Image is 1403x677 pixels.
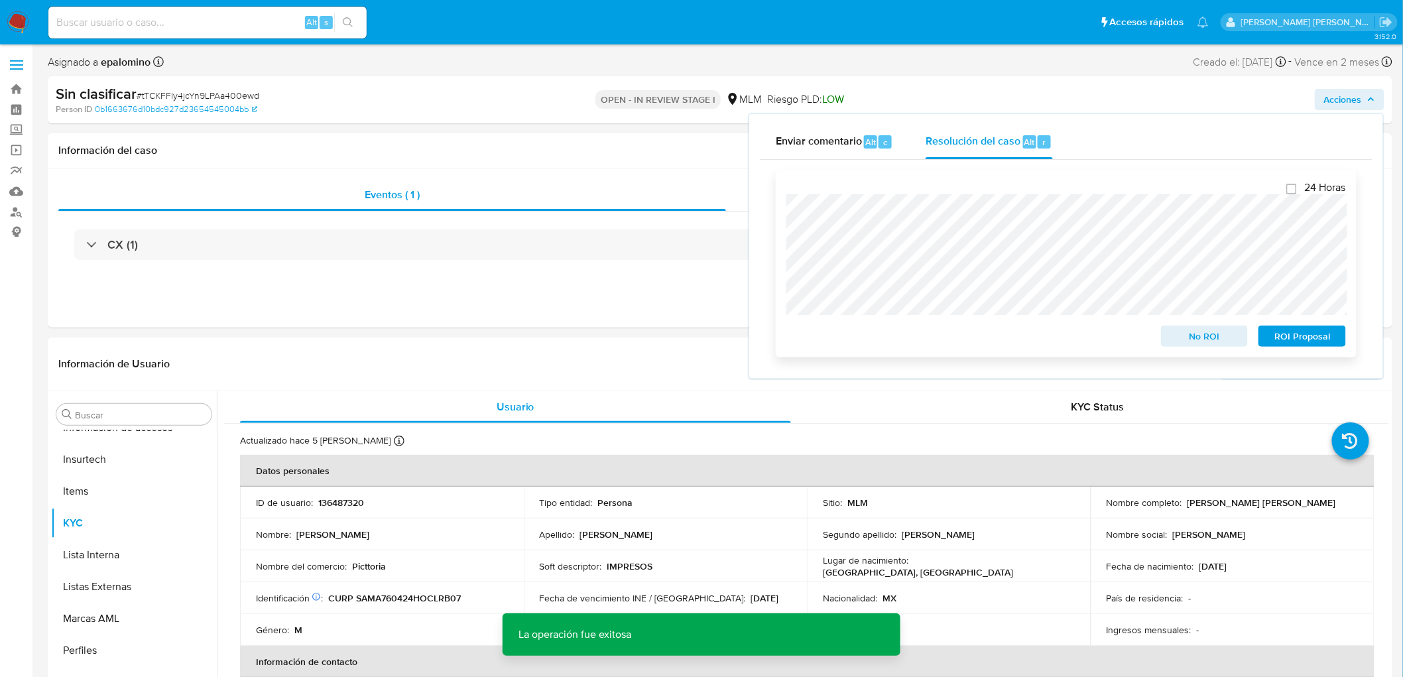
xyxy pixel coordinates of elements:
span: Asignado a [48,55,151,70]
p: Fecha de nacimiento : [1107,560,1194,572]
div: CX (1) [74,229,1366,260]
p: - [1197,624,1199,636]
input: 24 Horas [1286,184,1297,194]
button: Buscar [62,409,72,420]
span: 24 Horas [1305,181,1346,194]
p: [DATE] [751,592,779,604]
span: Accesos rápidos [1110,15,1184,29]
p: [DATE] [1199,560,1227,572]
span: Eventos ( 1 ) [365,187,420,202]
span: s [324,16,328,29]
b: Person ID [56,103,92,115]
button: Lista Interna [51,539,217,571]
p: País de residencia : [1107,592,1184,604]
span: Usuario [497,399,534,414]
span: Riesgo PLD: [767,92,844,107]
b: Sin clasificar [56,83,137,104]
span: KYC Status [1071,399,1125,414]
p: Género : [256,624,289,636]
p: Nombre : [256,528,291,540]
p: [PERSON_NAME] [296,528,369,540]
p: Apellido : [540,528,575,540]
button: Insurtech [51,444,217,475]
button: KYC [51,507,217,539]
p: Sitio : [823,497,842,509]
span: Resolución del caso [926,134,1020,149]
p: IMPRESOS [607,560,653,572]
span: Alt [865,136,876,149]
p: Tipo entidad : [540,497,593,509]
span: c [883,136,887,149]
div: MLM [726,92,762,107]
div: Creado el: [DATE] [1193,53,1286,71]
span: No ROI [1170,327,1239,345]
a: Notificaciones [1197,17,1209,28]
p: Picttoria [352,560,386,572]
button: Items [51,475,217,507]
p: La operación fue exitosa [503,613,647,656]
span: LOW [822,92,844,107]
button: Marcas AML [51,603,217,635]
p: elena.palomino@mercadolibre.com.mx [1241,16,1375,29]
button: Listas Externas [51,571,217,603]
p: MLM [847,497,868,509]
p: [PERSON_NAME] [1173,528,1246,540]
button: ROI Proposal [1258,326,1346,347]
p: [PERSON_NAME] [PERSON_NAME] [1188,497,1336,509]
p: 136487320 [318,497,364,509]
p: OPEN - IN REVIEW STAGE I [595,90,721,109]
span: # tTCKFFIy4jcYn9LPAa400ewd [137,89,259,102]
p: Segundo apellido : [823,528,896,540]
span: ROI Proposal [1268,327,1337,345]
p: Lugar de nacimiento : [823,554,908,566]
input: Buscar [75,409,206,421]
p: M [294,624,302,636]
a: Salir [1379,15,1393,29]
p: Identificación : [256,592,323,604]
button: search-icon [334,13,361,32]
span: Acciones [1324,89,1362,110]
span: Vence en 2 meses [1295,55,1380,70]
p: Soft descriptor : [540,560,602,572]
span: Enviar comentario [776,134,862,149]
p: Nombre social : [1107,528,1168,540]
input: Buscar usuario o caso... [48,14,367,31]
a: 0b1663676d10bdc927d23654545004bb [95,103,257,115]
p: [PERSON_NAME] [580,528,653,540]
span: Alt [306,16,317,29]
button: Perfiles [51,635,217,666]
p: ID de usuario : [256,497,313,509]
p: Actualizado hace 5 [PERSON_NAME] [240,434,391,447]
p: CURP SAMA760424HOCLRB07 [328,592,461,604]
th: Datos personales [240,455,1374,487]
span: Alt [1024,136,1035,149]
b: epalomino [98,54,151,70]
button: No ROI [1161,326,1249,347]
p: Nombre completo : [1107,497,1182,509]
p: [GEOGRAPHIC_DATA], [GEOGRAPHIC_DATA] [823,566,1013,578]
p: - [1189,592,1191,604]
h1: Información de Usuario [58,357,170,371]
span: r [1042,136,1046,149]
h3: CX (1) [107,237,138,252]
p: [PERSON_NAME] [902,528,975,540]
p: Nombre del comercio : [256,560,347,572]
button: Acciones [1315,89,1384,110]
p: Nacionalidad : [823,592,877,604]
p: Ingresos mensuales : [1107,624,1191,636]
span: - [1289,53,1292,71]
p: Persona [598,497,633,509]
h1: Información del caso [58,144,1382,157]
p: Fecha de vencimiento INE / [GEOGRAPHIC_DATA] : [540,592,746,604]
p: MX [883,592,896,604]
